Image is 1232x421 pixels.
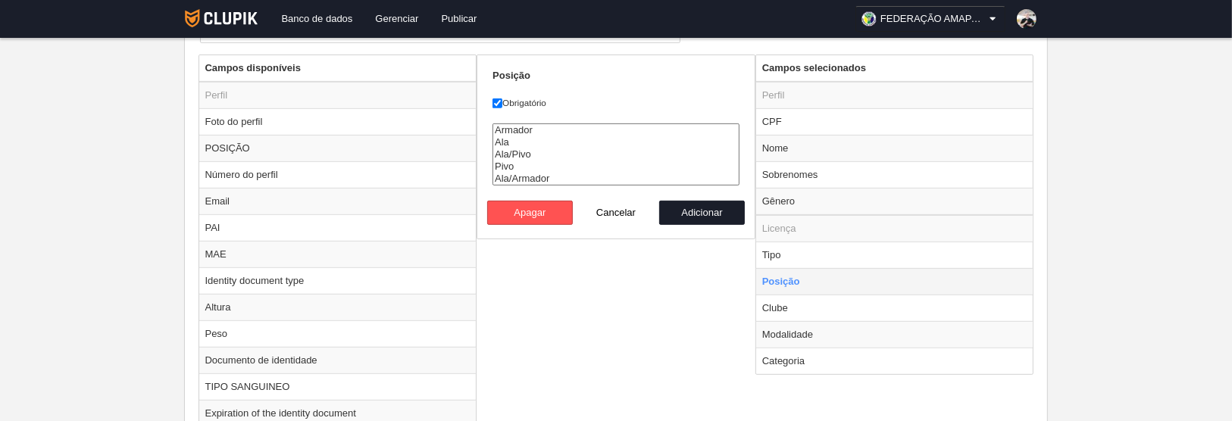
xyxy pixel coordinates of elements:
[493,161,739,173] option: Pivo
[756,135,1033,161] td: Nome
[880,11,987,27] span: FEDERAÇÃO AMAPAENSE BASKETBALL
[185,9,258,27] img: Clupik
[492,98,502,108] input: Obrigatório
[492,96,740,110] label: Obrigatório
[493,136,739,148] option: Ala
[199,241,477,267] td: MAE
[199,55,477,82] th: Campos disponíveis
[756,188,1033,215] td: Gênero
[756,82,1033,109] td: Perfil
[199,320,477,347] td: Peso
[756,321,1033,348] td: Modalidade
[493,124,739,136] option: Armador
[199,373,477,400] td: TIPO SANGUINEO
[493,173,739,185] option: Ala/Armador
[756,215,1033,242] td: Licença
[199,161,477,188] td: Número do perfil
[573,201,659,225] button: Cancelar
[756,108,1033,135] td: CPF
[659,201,746,225] button: Adicionar
[199,82,477,109] td: Perfil
[493,148,739,161] option: Ala/Pivo
[756,295,1033,321] td: Clube
[199,267,477,294] td: Identity document type
[756,55,1033,82] th: Campos selecionados
[756,242,1033,268] td: Tipo
[492,70,530,81] strong: Posição
[199,135,477,161] td: POSIÇÃO
[199,347,477,373] td: Documento de identidade
[861,11,877,27] img: OaPjkEvJOHZN.30x30.jpg
[199,214,477,241] td: PAI
[199,188,477,214] td: Email
[756,161,1033,188] td: Sobrenomes
[756,348,1033,374] td: Categoria
[487,201,574,225] button: Apagar
[199,108,477,135] td: Foto do perfil
[199,294,477,320] td: Altura
[855,6,1005,32] a: FEDERAÇÃO AMAPAENSE BASKETBALL
[756,268,1033,295] td: Posição
[1017,9,1037,29] img: PaBDfvjLdt3W.30x30.jpg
